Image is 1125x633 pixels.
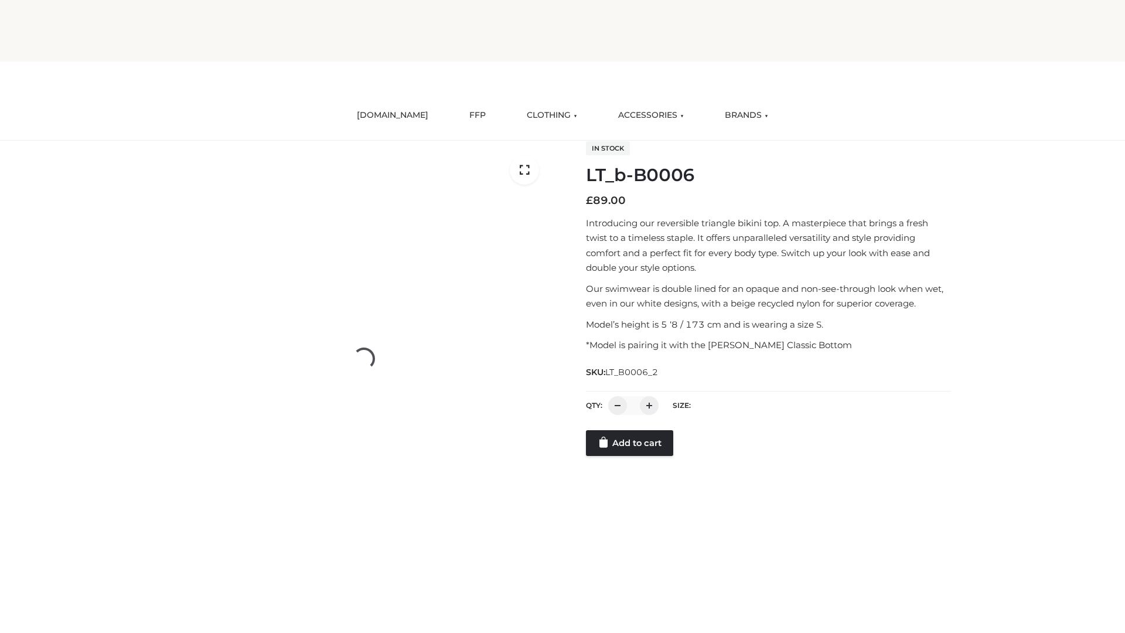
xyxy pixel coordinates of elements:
span: LT_B0006_2 [605,367,658,377]
a: BRANDS [716,103,777,128]
a: [DOMAIN_NAME] [348,103,437,128]
span: £ [586,194,593,207]
p: Model’s height is 5 ‘8 / 173 cm and is wearing a size S. [586,317,951,332]
a: Add to cart [586,430,673,456]
label: QTY: [586,401,602,410]
span: SKU: [586,365,659,379]
bdi: 89.00 [586,194,626,207]
p: *Model is pairing it with the [PERSON_NAME] Classic Bottom [586,338,951,353]
a: FFP [461,103,495,128]
a: ACCESSORIES [609,103,693,128]
p: Our swimwear is double lined for an opaque and non-see-through look when wet, even in our white d... [586,281,951,311]
label: Size: [673,401,691,410]
a: CLOTHING [518,103,586,128]
p: Introducing our reversible triangle bikini top. A masterpiece that brings a fresh twist to a time... [586,216,951,275]
h1: LT_b-B0006 [586,165,951,186]
span: In stock [586,141,630,155]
